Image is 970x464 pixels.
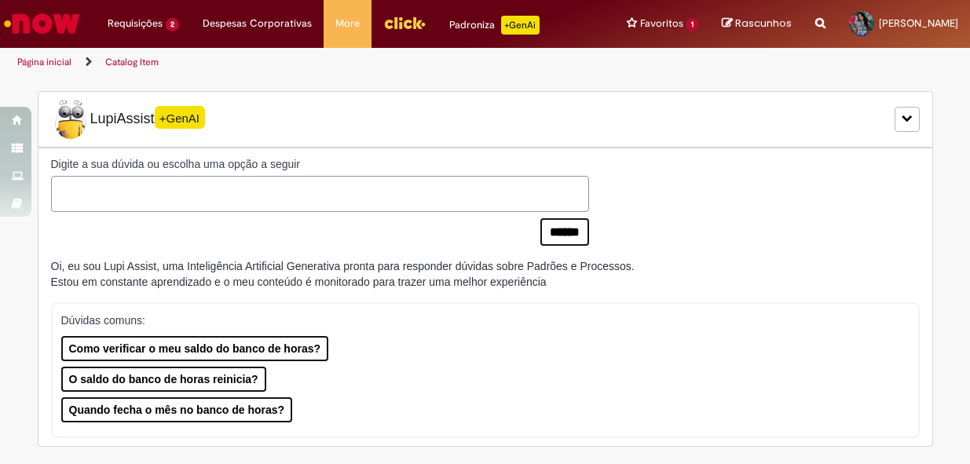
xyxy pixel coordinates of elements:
[335,16,360,31] span: More
[686,18,698,31] span: 1
[12,48,635,77] ul: Trilhas de página
[640,16,683,31] span: Favoritos
[203,16,312,31] span: Despesas Corporativas
[61,397,293,422] button: Quando fecha o mês no banco de horas?
[735,16,792,31] span: Rascunhos
[51,100,205,139] span: LupiAssist
[879,16,958,30] span: [PERSON_NAME]
[449,16,540,35] div: Padroniza
[2,8,82,39] img: ServiceNow
[108,16,163,31] span: Requisições
[61,312,899,328] p: Dúvidas comuns:
[51,100,90,139] img: Lupi
[166,18,179,31] span: 2
[722,16,792,31] a: Rascunhos
[383,11,426,35] img: click_logo_yellow_360x200.png
[105,56,159,68] a: Catalog Item
[51,156,589,172] label: Digite a sua dúvida ou escolha uma opção a seguir
[61,367,266,392] button: O saldo do banco de horas reinicia?
[501,16,540,35] p: +GenAi
[51,258,635,290] div: Oi, eu sou Lupi Assist, uma Inteligência Artificial Generativa pronta para responder dúvidas sobr...
[61,336,329,361] button: Como verificar o meu saldo do banco de horas?
[17,56,71,68] a: Página inicial
[38,91,933,148] div: LupiLupiAssist+GenAI
[155,106,205,129] span: +GenAI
